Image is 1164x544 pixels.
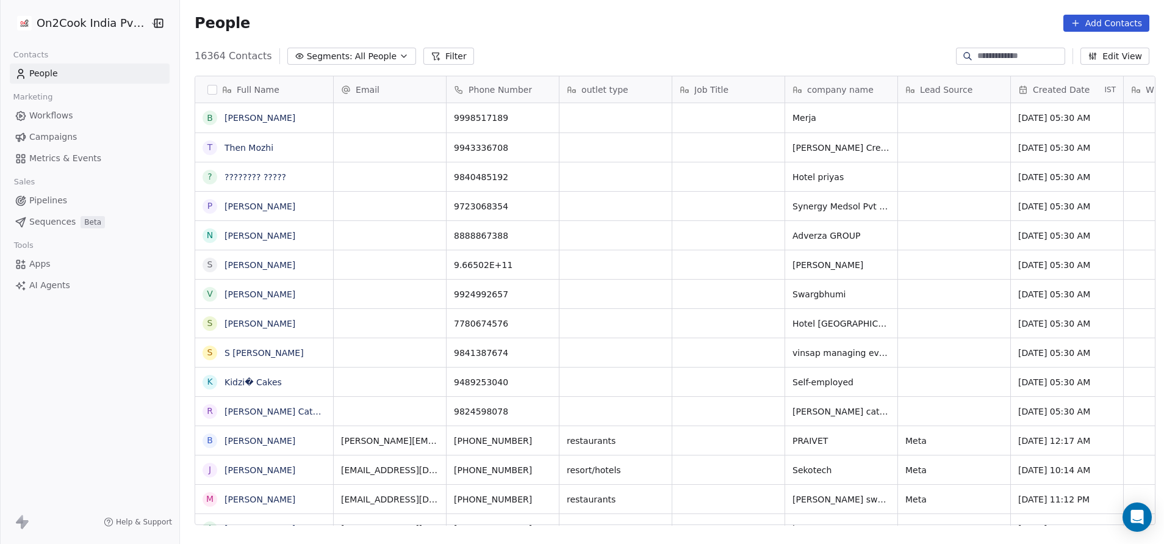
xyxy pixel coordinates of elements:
div: Created DateIST [1011,76,1123,103]
span: resort/hotels [567,464,664,476]
a: [PERSON_NAME] [225,289,295,299]
span: restaurants [567,493,664,506]
span: 8888867388 [454,230,551,242]
span: Adverza GROUP [792,230,890,242]
span: Sequences [29,216,76,228]
span: [DATE] 05:30 AM [1018,200,1116,212]
span: Meta [905,493,1003,506]
span: Swargbhumi [792,288,890,300]
a: [PERSON_NAME] [225,113,295,123]
div: V [207,288,213,300]
a: Workflows [10,106,170,126]
div: S [207,317,213,330]
span: [EMAIL_ADDRESS][DOMAIN_NAME] [341,464,439,476]
span: On2Cook India Pvt. Ltd. [37,15,147,31]
span: 9489253040 [454,376,551,388]
a: [PERSON_NAME] [225,201,295,211]
span: Tools [9,236,38,255]
span: Marketing [8,88,58,106]
a: People [10,63,170,84]
div: Phone Number [447,76,559,103]
div: R [207,405,213,418]
span: 9824598078 [454,405,551,418]
button: Edit View [1080,48,1149,65]
span: Campaigns [29,131,77,143]
a: SequencesBeta [10,212,170,232]
a: S [PERSON_NAME] [225,348,304,358]
span: Contacts [8,46,54,64]
span: Help & Support [116,517,172,527]
span: [DATE] 05:30 AM [1018,230,1116,242]
div: B [207,112,213,125]
div: grid [195,103,334,526]
span: restaurants [567,435,664,447]
span: 7780674576 [454,317,551,330]
span: [EMAIL_ADDRESS][DOMAIN_NAME] [341,523,439,535]
span: People [195,14,250,32]
span: Phone Number [469,84,532,96]
div: J [209,463,211,476]
span: All People [355,50,397,63]
span: [DATE] 05:30 AM [1018,171,1116,183]
span: 9841387674 [454,347,551,359]
div: Full Name [195,76,333,103]
span: [DATE] 05:30 AM [1018,112,1116,124]
span: [DATE] 05:30 AM [1018,142,1116,154]
span: [DATE] 05:30 AM [1018,317,1116,330]
span: People [29,67,58,80]
span: [DATE] 11:12 PM [1018,493,1116,506]
a: [PERSON_NAME] [225,319,295,328]
a: Campaigns [10,127,170,147]
span: Synergy Medsol Pvt Ltd [792,200,890,212]
span: Metrics & Events [29,152,101,165]
a: Kidzi� Cakes [225,377,282,387]
div: Email [334,76,446,103]
span: Meta [905,523,1003,535]
span: 9840485192 [454,171,551,183]
span: [DATE] 05:30 AM [1018,405,1116,418]
span: jsp [792,523,890,535]
span: company name [807,84,874,96]
span: Workflows [29,109,73,122]
div: J [209,522,211,535]
span: AI Agents [29,279,70,292]
span: Sekotech [792,464,890,476]
button: Filter [423,48,474,65]
span: [DATE] 05:30 AM [1018,288,1116,300]
a: [PERSON_NAME] [225,495,295,504]
span: [PHONE_NUMBER] [454,435,551,447]
span: Email [356,84,379,96]
span: 9.66502E+11 [454,259,551,271]
span: Created Date [1033,84,1090,96]
div: M [206,493,214,506]
div: N [207,229,213,242]
span: Segments: [307,50,353,63]
span: [DATE] 10:14 AM [1018,464,1116,476]
a: [PERSON_NAME] [225,436,295,446]
div: B [207,434,213,447]
span: 9723068354 [454,200,551,212]
span: restaurants [567,523,664,535]
span: 16364 Contacts [195,49,272,63]
a: [PERSON_NAME] [225,524,295,534]
img: on2cook%20logo-04%20copy.jpg [17,16,32,31]
span: outlet type [581,84,628,96]
div: Job Title [672,76,785,103]
span: 9943336708 [454,142,551,154]
span: PRAIVET [792,435,890,447]
span: [DATE] 05:30 AM [1018,376,1116,388]
span: Hotel priyas [792,171,890,183]
div: Open Intercom Messenger [1123,502,1152,532]
div: Lead Source [898,76,1010,103]
span: Merja [792,112,890,124]
a: Then Mozhi [225,143,273,153]
span: vinsap managing events [792,347,890,359]
span: 9924992657 [454,288,551,300]
div: company name [785,76,897,103]
span: [PERSON_NAME] Creamery's [792,142,890,154]
span: [PERSON_NAME] caterers [792,405,890,418]
a: ???????? ????? [225,172,286,182]
div: T [207,141,213,154]
a: AI Agents [10,275,170,296]
span: [PHONE_NUMBER] [454,464,551,476]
